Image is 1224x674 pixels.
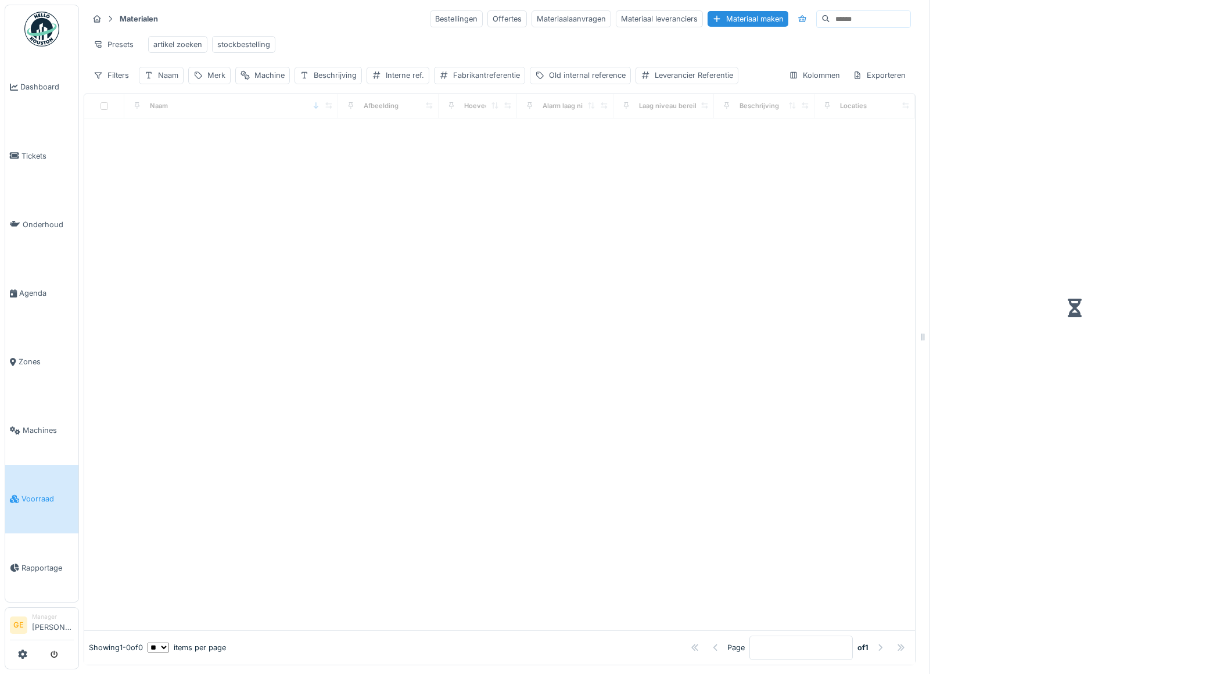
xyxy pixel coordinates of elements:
div: Showing 1 - 0 of 0 [89,642,143,653]
div: Naam [150,101,168,111]
span: Tickets [21,150,74,162]
div: Hoeveelheid [464,101,505,111]
span: Rapportage [21,562,74,573]
div: artikel zoeken [153,39,202,50]
div: Alarm laag niveau [543,101,598,111]
div: Presets [88,36,139,53]
span: Machines [23,425,74,436]
div: Machine [254,70,285,81]
div: items per page [148,642,226,653]
span: Agenda [19,288,74,299]
div: Filters [88,67,134,84]
li: GE [10,616,27,634]
div: Beschrijving [314,70,357,81]
div: Beschrijving [740,101,779,111]
div: Afbeelding [364,101,399,111]
div: Materiaal maken [708,11,788,27]
div: Merk [207,70,225,81]
div: stockbestelling [217,39,270,50]
a: Voorraad [5,465,78,533]
li: [PERSON_NAME] [32,612,74,637]
div: Leverancier Referentie [655,70,733,81]
a: Onderhoud [5,190,78,259]
div: Fabrikantreferentie [453,70,520,81]
div: Materiaal leveranciers [616,10,703,27]
div: Manager [32,612,74,621]
div: Page [727,642,745,653]
a: GE Manager[PERSON_NAME] [10,612,74,640]
div: Laag niveau bereikt? [639,101,704,111]
strong: of 1 [857,642,868,653]
div: Exporteren [848,67,911,84]
img: Badge_color-CXgf-gQk.svg [24,12,59,46]
strong: Materialen [115,13,163,24]
span: Zones [19,356,74,367]
div: Kolommen [784,67,845,84]
div: Offertes [487,10,527,27]
div: Locaties [840,101,867,111]
div: Interne ref. [386,70,424,81]
div: Bestellingen [430,10,483,27]
span: Onderhoud [23,219,74,230]
div: Naam [158,70,178,81]
a: Zones [5,328,78,396]
div: Old internal reference [549,70,626,81]
a: Machines [5,396,78,465]
span: Voorraad [21,493,74,504]
span: Dashboard [20,81,74,92]
a: Dashboard [5,53,78,121]
a: Agenda [5,259,78,327]
a: Rapportage [5,533,78,602]
div: Materiaalaanvragen [532,10,611,27]
a: Tickets [5,121,78,190]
